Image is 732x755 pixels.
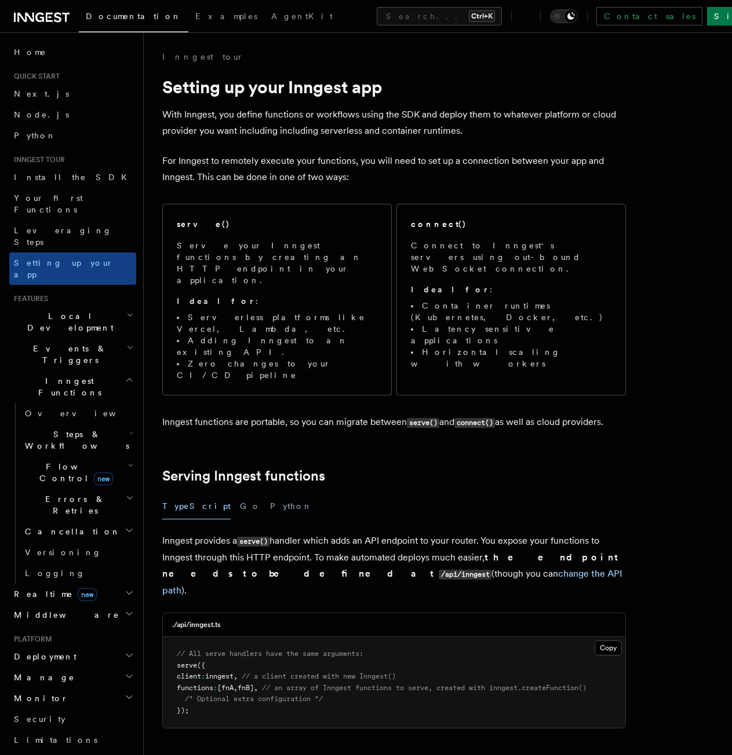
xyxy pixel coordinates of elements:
p: : [177,295,377,307]
span: client [177,672,201,680]
span: Your first Functions [14,193,83,214]
span: : [213,684,217,692]
button: Manage [9,667,136,688]
strong: Ideal for [177,296,256,306]
a: Serving Inngest functions [162,468,325,484]
a: serve()Serve your Inngest functions by creating an HTTP endpoint in your application.Ideal for:Se... [162,204,392,395]
span: Monitor [9,692,68,704]
p: For Inngest to remotely execute your functions, you will need to set up a connection between your... [162,153,626,185]
span: , [234,672,238,680]
span: // All serve handlers have the same arguments: [177,650,363,658]
span: [fnA [217,684,234,692]
span: Setting up your app [14,258,114,279]
button: Errors & Retries [20,489,136,521]
a: Logging [20,563,136,584]
span: , [254,684,258,692]
p: Inngest functions are portable, so you can migrate between and as well as cloud providers. [162,414,626,431]
a: Install the SDK [9,167,136,188]
span: Quick start [9,72,60,81]
a: Next.js [9,83,136,104]
h3: ./api/inngest.ts [172,620,221,629]
span: new [78,588,97,601]
span: new [94,472,113,485]
button: Python [270,493,312,519]
a: Leveraging Steps [9,220,136,252]
div: Inngest Functions [9,403,136,584]
kbd: Ctrl+K [469,10,495,22]
span: // an array of Inngest functions to serve, created with inngest.createFunction() [262,684,587,692]
strong: Ideal for [411,285,490,294]
button: Cancellation [20,521,136,542]
a: Setting up your app [9,252,136,285]
span: AgentKit [271,12,333,21]
button: Middleware [9,604,136,625]
span: fnB] [238,684,254,692]
a: Inngest tour [162,51,243,63]
span: Documentation [86,12,181,21]
a: Examples [188,3,264,31]
span: Inngest Functions [9,375,125,398]
li: Adding Inngest to an existing API. [177,335,377,358]
p: Connect to Inngest's servers using out-bound WebSocket connection. [411,240,611,274]
button: Flow Controlnew [20,456,136,489]
span: /* Optional extra configuration */ [185,695,323,703]
button: Go [240,493,261,519]
li: Zero changes to your CI/CD pipeline [177,358,377,381]
a: Limitations [9,730,136,750]
code: serve() [407,418,439,428]
span: Inngest tour [9,155,65,164]
p: Serve your Inngest functions by creating an HTTP endpoint in your application. [177,240,377,286]
span: Errors & Retries [20,493,126,516]
span: Logging [25,569,85,578]
a: AgentKit [264,3,340,31]
a: Security [9,709,136,730]
a: Your first Functions [9,188,136,220]
span: Leveraging Steps [14,226,112,247]
h1: Setting up your Inngest app [162,76,626,97]
button: Deployment [9,646,136,667]
span: Cancellation [20,526,121,537]
li: Latency sensitive applications [411,323,611,346]
span: Flow Control [20,461,128,484]
span: Node.js [14,110,69,119]
span: Overview [25,409,144,418]
a: Overview [20,403,136,424]
p: : [411,284,611,295]
span: Limitations [14,735,97,745]
span: }); [177,706,189,714]
code: /api/inngest [439,570,491,580]
a: Python [9,125,136,146]
a: connect()Connect to Inngest's servers using out-bound WebSocket connection.Ideal for:Container ru... [396,204,626,395]
button: Inngest Functions [9,371,136,403]
span: Platform [9,635,52,644]
span: Home [14,46,46,58]
span: Local Development [9,310,126,333]
li: Serverless platforms like Vercel, Lambda, etc. [177,311,377,335]
span: , [234,684,238,692]
span: Features [9,294,48,303]
span: serve [177,661,197,669]
li: Horizontal scaling with workers [411,346,611,369]
span: Examples [195,12,257,21]
a: Versioning [20,542,136,563]
span: Versioning [25,548,101,557]
span: Next.js [14,89,69,98]
button: Realtimenew [9,584,136,604]
h2: serve() [177,218,230,230]
button: TypeScript [162,493,231,519]
a: Contact sales [596,7,702,25]
span: inngest [205,672,234,680]
span: Install the SDK [14,173,134,182]
a: Home [9,42,136,63]
button: Monitor [9,688,136,709]
p: Inngest provides a handler which adds an API endpoint to your router. You expose your functions t... [162,533,626,599]
span: : [201,672,205,680]
span: Security [14,714,65,724]
span: functions [177,684,213,692]
button: Events & Triggers [9,338,136,371]
li: Container runtimes (Kubernetes, Docker, etc.) [411,300,611,323]
span: Steps & Workflows [20,428,129,452]
span: Manage [9,672,75,683]
code: connect() [454,418,495,428]
span: // a client created with new Inngest() [242,672,396,680]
